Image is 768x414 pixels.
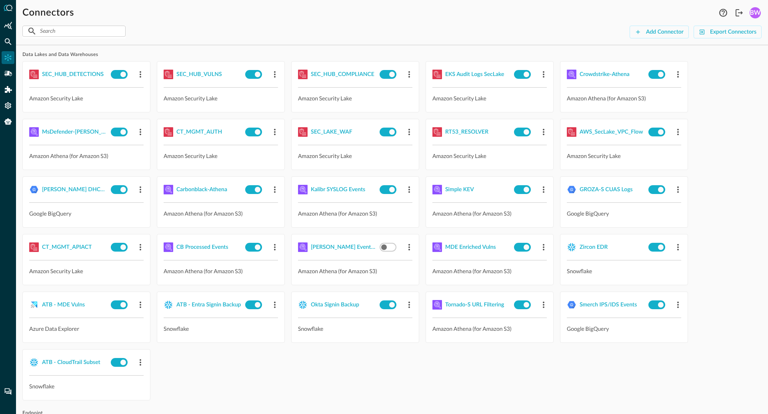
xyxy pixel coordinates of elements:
div: MsDefender-[PERSON_NAME] [42,127,108,137]
p: Amazon Security Lake [29,267,144,275]
img: AWSSecurityLake.svg [567,127,576,137]
div: GROZA-S CUAS Logs [580,185,633,195]
img: AzureDataExplorer.svg [29,300,39,310]
button: SEC_HUB_COMPLIANCE [298,68,376,81]
div: Federated Search [2,35,14,48]
p: Snowflake [298,324,412,333]
img: AWSAthena.svg [164,242,173,252]
button: Zircon EDR [567,241,645,254]
button: Add Connector [630,26,689,38]
div: SEC_HUB_DETECTIONS [42,70,104,80]
div: Summary Insights [2,19,14,32]
img: AWSSecurityLake.svg [29,70,39,79]
div: CB Processed Events [176,242,228,252]
div: Zircon EDR [580,242,608,252]
p: Google BigQuery [29,209,144,218]
input: Search [40,24,107,38]
div: MDE Enriched Vulns [445,242,496,252]
div: SEC_LAKE_WAF [311,127,352,137]
div: Smerch IPS/IDS Events [580,300,637,310]
div: SEC_HUB_VULNS [176,70,222,80]
img: GoogleBigQuery.svg [567,300,576,310]
p: Amazon Security Lake [432,152,547,160]
img: GoogleBigQuery.svg [567,185,576,194]
button: ATB - CloudTrail Subset [29,356,108,369]
img: AWSAthena.svg [567,70,576,79]
img: AWSSecurityLake.svg [432,70,442,79]
div: Tornado-S URL Filtering [445,300,504,310]
div: Connectors [2,51,14,64]
button: Simple KEV [432,183,511,196]
button: ATB - MDE Vulns [29,298,108,311]
button: EKS Audit Logs SecLake [432,68,511,81]
p: Amazon Athena (for Amazon S3) [567,94,681,102]
p: Snowflake [29,382,144,390]
button: [PERSON_NAME] Events S3 [298,241,376,254]
img: AWSSecurityLake.svg [432,127,442,137]
p: Amazon Security Lake [164,94,278,102]
div: Chat [2,385,14,398]
p: Snowflake [567,267,681,275]
p: Amazon Security Lake [298,94,412,102]
p: Amazon Athena (for Amazon S3) [432,267,547,275]
h1: Connectors [22,6,74,19]
img: AWSAthena.svg [432,242,442,252]
p: Amazon Security Lake [432,94,547,102]
p: Amazon Security Lake [29,94,144,102]
div: AWS_SecLake_VPC_Flow [580,127,643,137]
div: EKS Audit Logs SecLake [445,70,504,80]
div: BW [750,7,761,18]
div: CT_MGMT_APIACT [42,242,92,252]
span: Data Lakes and Data Warehouses [22,52,762,58]
img: AWSAthena.svg [432,300,442,310]
div: Crowdstrike-Athena [580,70,630,80]
p: Amazon Athena (for Amazon S3) [164,209,278,218]
img: Snowflake.svg [298,300,308,310]
p: Snowflake [164,324,278,333]
p: Google BigQuery [567,209,681,218]
p: Amazon Athena (for Amazon S3) [29,152,144,160]
img: GoogleBigQuery.svg [29,185,39,194]
button: Help [717,6,730,19]
button: MsDefender-[PERSON_NAME] [29,126,108,138]
button: RT53_RESOLVER [432,126,511,138]
img: AWSAthena.svg [29,127,39,137]
button: AWS_SecLake_VPC_Flow [567,126,645,138]
div: [PERSON_NAME] DHCP Logs [42,185,108,195]
button: GROZA-S CUAS Logs [567,183,645,196]
p: Amazon Security Lake [567,152,681,160]
img: AWSSecurityLake.svg [298,127,308,137]
button: [PERSON_NAME] DHCP Logs [29,183,108,196]
button: CT_MGMT_APIACT [29,241,108,254]
p: Amazon Athena (for Amazon S3) [432,324,547,333]
button: ATB - Entra Signin Backup [164,298,242,311]
img: AWSSecurityLake.svg [29,242,39,252]
div: ATB - CloudTrail Subset [42,358,100,368]
img: AWSAthena.svg [298,185,308,194]
div: ATB - Entra Signin Backup [176,300,241,310]
p: Amazon Security Lake [164,152,278,160]
div: ATB - MDE Vulns [42,300,85,310]
img: AWSAthena.svg [432,185,442,194]
img: Snowflake.svg [164,300,173,310]
div: [PERSON_NAME] Events S3 [311,242,376,252]
div: Pipelines [2,67,14,80]
img: AWSSecurityLake.svg [298,70,308,79]
button: CT_MGMT_AUTH [164,126,242,138]
button: MDE Enriched Vulns [432,241,511,254]
button: Smerch IPS/IDS Events [567,298,645,311]
div: Okta Signin Backup [311,300,359,310]
div: Addons [2,83,15,96]
button: SEC_LAKE_WAF [298,126,376,138]
img: AWSAthena.svg [298,242,308,252]
div: Query Agent [2,115,14,128]
p: Amazon Athena (for Amazon S3) [298,209,412,218]
div: RT53_RESOLVER [445,127,488,137]
button: CB Processed Events [164,241,242,254]
button: Okta Signin Backup [298,298,376,311]
button: SEC_HUB_DETECTIONS [29,68,108,81]
button: Carbonblack-Athena [164,183,242,196]
div: CT_MGMT_AUTH [176,127,222,137]
div: Carbonblack-Athena [176,185,227,195]
button: Tornado-S URL Filtering [432,298,511,311]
